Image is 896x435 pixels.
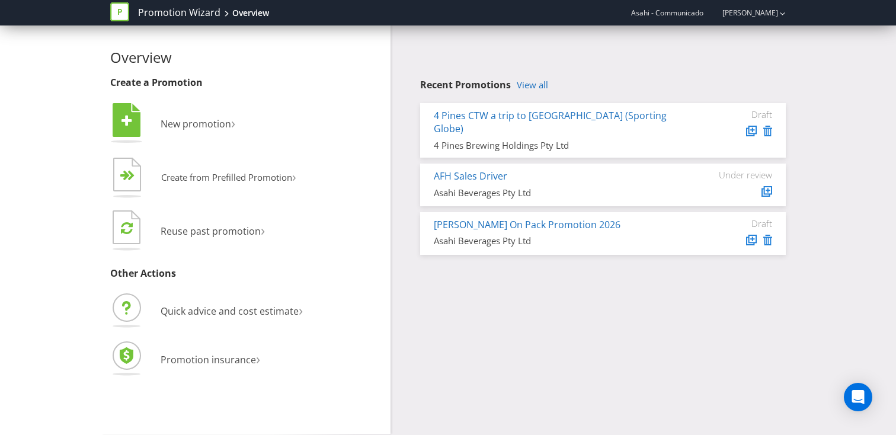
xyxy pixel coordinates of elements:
[261,220,265,239] span: ›
[711,8,778,18] a: [PERSON_NAME]
[110,353,260,366] a: Promotion insurance›
[127,170,135,181] tspan: 
[701,218,772,229] div: Draft
[161,225,261,238] span: Reuse past promotion
[434,109,667,136] a: 4 Pines CTW a trip to [GEOGRAPHIC_DATA] (Sporting Globe)
[110,50,382,65] h2: Overview
[844,383,872,411] div: Open Intercom Messenger
[701,169,772,180] div: Under review
[161,353,256,366] span: Promotion insurance
[161,171,292,183] span: Create from Prefilled Promotion
[434,218,620,231] a: [PERSON_NAME] On Pack Promotion 2026
[231,113,235,132] span: ›
[631,8,703,18] span: Asahi - Communicado
[110,305,303,318] a: Quick advice and cost estimate›
[161,305,299,318] span: Quick advice and cost estimate
[434,187,683,199] div: Asahi Beverages Pty Ltd
[138,6,220,20] a: Promotion Wizard
[121,221,133,235] tspan: 
[161,117,231,130] span: New promotion
[256,348,260,368] span: ›
[434,169,507,183] a: AFH Sales Driver
[299,300,303,319] span: ›
[232,7,269,19] div: Overview
[420,78,511,91] span: Recent Promotions
[434,235,683,247] div: Asahi Beverages Pty Ltd
[434,139,683,152] div: 4 Pines Brewing Holdings Pty Ltd
[110,78,382,88] h3: Create a Promotion
[517,80,548,90] a: View all
[292,167,296,185] span: ›
[121,114,132,127] tspan: 
[110,268,382,279] h3: Other Actions
[701,109,772,120] div: Draft
[110,155,297,202] button: Create from Prefilled Promotion›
